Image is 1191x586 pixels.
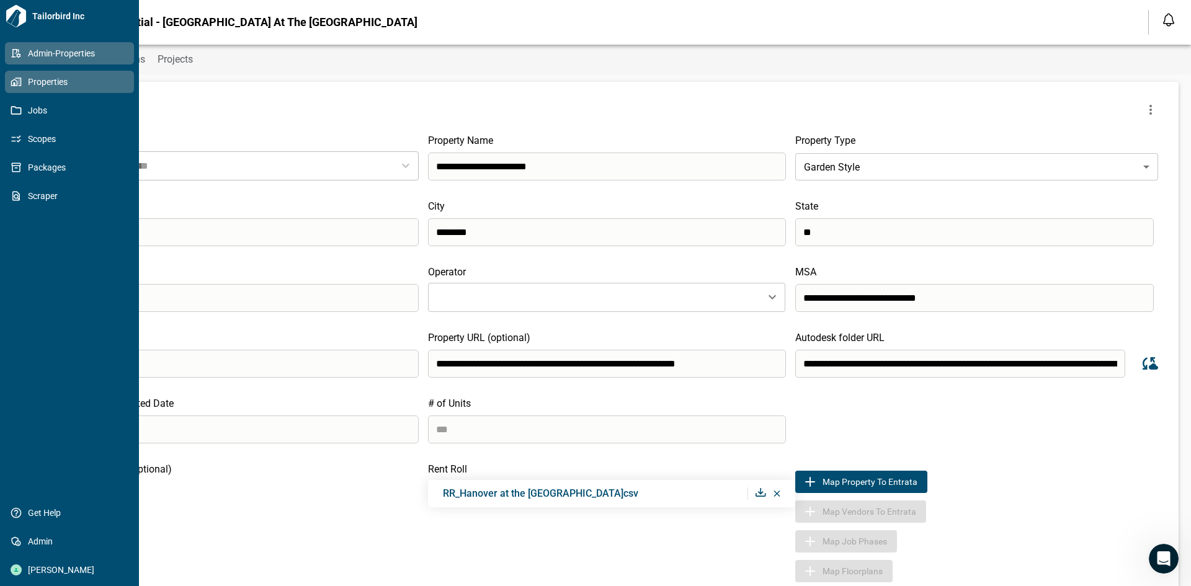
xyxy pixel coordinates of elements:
[5,156,134,179] a: Packages
[428,200,445,212] span: City
[428,350,787,378] input: search
[795,266,816,278] span: MSA
[158,53,193,66] span: Projects
[428,397,471,409] span: # of Units
[1135,349,1163,378] button: Sync data from Autodesk
[1149,544,1179,574] iframe: Intercom live chat
[428,218,787,246] input: search
[795,200,818,212] span: State
[795,350,1125,378] input: search
[22,161,122,174] span: Packages
[22,104,122,117] span: Jobs
[22,190,122,202] span: Scraper
[22,76,122,88] span: Properties
[795,471,927,493] button: Map to EntrataMap Property to Entrata
[5,42,134,64] a: Admin-Properties
[5,185,134,207] a: Scraper
[45,16,417,29] span: Berkshire Residential - [GEOGRAPHIC_DATA] At The [GEOGRAPHIC_DATA]
[22,47,122,60] span: Admin-Properties
[22,564,122,576] span: [PERSON_NAME]
[5,71,134,93] a: Properties
[428,135,493,146] span: Property Name
[428,266,466,278] span: Operator
[22,133,122,145] span: Scopes
[22,507,122,519] span: Get Help
[795,284,1154,312] input: search
[428,153,787,180] input: search
[1138,97,1163,122] button: more
[428,332,530,344] span: Property URL (optional)
[803,474,818,489] img: Map to Entrata
[764,288,781,306] button: Open
[5,99,134,122] a: Jobs
[60,415,419,443] input: search
[32,45,1191,74] div: base tabs
[5,128,134,150] a: Scopes
[5,530,134,553] a: Admin
[22,535,122,548] span: Admin
[428,463,467,475] span: Rent Roll
[795,135,855,146] span: Property Type
[60,218,419,246] input: search
[60,350,419,378] input: search
[443,487,638,499] span: RR_Hanover at the [GEOGRAPHIC_DATA]csv
[795,218,1154,246] input: search
[60,284,419,312] input: search
[1159,10,1179,30] button: Open notification feed
[795,149,1158,184] div: Garden Style
[795,332,885,344] span: Autodesk folder URL
[27,10,134,22] span: Tailorbird Inc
